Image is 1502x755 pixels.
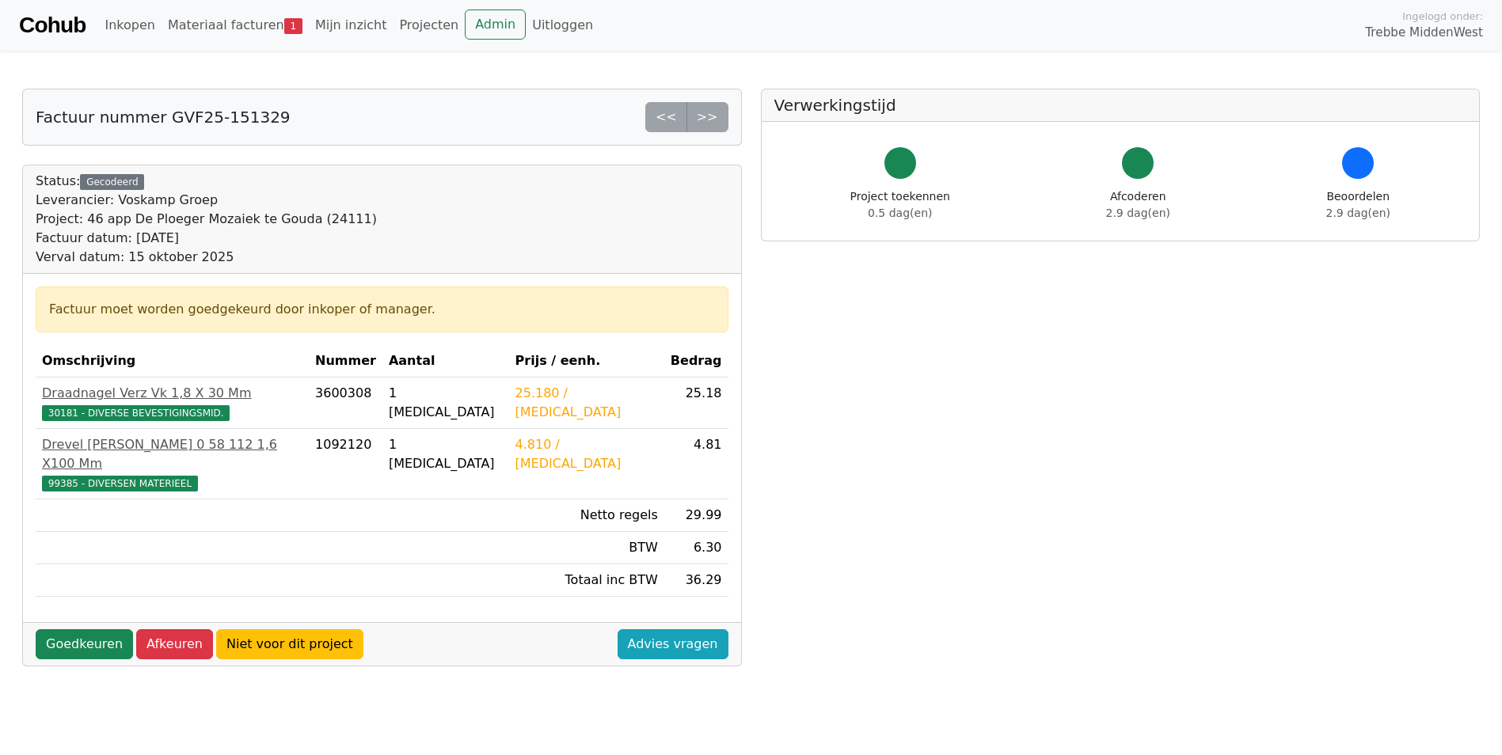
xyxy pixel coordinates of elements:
div: 1 [MEDICAL_DATA] [389,384,503,422]
th: Nummer [309,345,382,377]
a: Afkeuren [136,629,213,659]
td: 29.99 [664,499,728,532]
a: Draadnagel Verz Vk 1,8 X 30 Mm30181 - DIVERSE BEVESTIGINGSMID. [42,384,302,422]
div: Factuur moet worden goedgekeurd door inkoper of manager. [49,300,715,319]
div: Status: [36,172,377,267]
span: Trebbe MiddenWest [1365,24,1483,42]
div: 1 [MEDICAL_DATA] [389,435,503,473]
div: Factuur datum: [DATE] [36,229,377,248]
th: Omschrijving [36,345,309,377]
span: 30181 - DIVERSE BEVESTIGINGSMID. [42,405,230,421]
span: 2.9 dag(en) [1326,207,1390,219]
th: Aantal [382,345,509,377]
span: 0.5 dag(en) [868,207,932,219]
div: Afcoderen [1106,188,1170,222]
td: 36.29 [664,564,728,597]
a: Advies vragen [618,629,728,659]
span: 2.9 dag(en) [1106,207,1170,219]
a: Uitloggen [526,9,599,41]
th: Prijs / eenh. [509,345,664,377]
div: Project toekennen [850,188,950,222]
a: Niet voor dit project [216,629,363,659]
div: Project: 46 app De Ploeger Mozaiek te Gouda (24111) [36,210,377,229]
span: 1 [284,18,302,34]
a: Mijn inzicht [309,9,394,41]
div: 25.180 / [MEDICAL_DATA] [515,384,658,422]
td: 1092120 [309,429,382,499]
div: Drevel [PERSON_NAME] 0 58 112 1,6 X100 Mm [42,435,302,473]
div: Verval datum: 15 oktober 2025 [36,248,377,267]
td: 4.81 [664,429,728,499]
a: Drevel [PERSON_NAME] 0 58 112 1,6 X100 Mm99385 - DIVERSEN MATERIEEL [42,435,302,492]
td: 3600308 [309,377,382,429]
td: BTW [509,532,664,564]
a: Cohub [19,6,86,44]
th: Bedrag [664,345,728,377]
td: Netto regels [509,499,664,532]
td: Totaal inc BTW [509,564,664,597]
div: Draadnagel Verz Vk 1,8 X 30 Mm [42,384,302,403]
a: Projecten [393,9,465,41]
h5: Verwerkingstijd [774,96,1467,115]
div: Leverancier: Voskamp Groep [36,191,377,210]
a: Admin [465,9,526,40]
td: 6.30 [664,532,728,564]
div: 4.810 / [MEDICAL_DATA] [515,435,658,473]
div: Gecodeerd [80,174,144,190]
a: Materiaal facturen1 [162,9,309,41]
td: 25.18 [664,377,728,429]
span: 99385 - DIVERSEN MATERIEEL [42,476,198,491]
a: Inkopen [98,9,161,41]
h5: Factuur nummer GVF25-151329 [36,108,291,127]
div: Beoordelen [1326,188,1390,222]
span: Ingelogd onder: [1402,9,1483,24]
a: Goedkeuren [36,629,133,659]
